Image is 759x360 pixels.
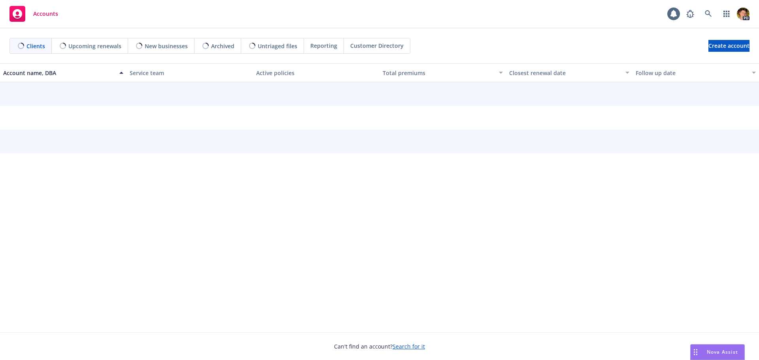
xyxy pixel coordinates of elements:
[690,344,745,360] button: Nova Assist
[6,3,61,25] a: Accounts
[691,345,700,360] div: Drag to move
[126,63,253,82] button: Service team
[379,63,506,82] button: Total premiums
[26,42,45,50] span: Clients
[632,63,759,82] button: Follow up date
[211,42,234,50] span: Archived
[310,41,337,50] span: Reporting
[506,63,632,82] button: Closest renewal date
[636,69,747,77] div: Follow up date
[383,69,494,77] div: Total premiums
[708,40,750,52] a: Create account
[258,42,297,50] span: Untriaged files
[253,63,379,82] button: Active policies
[334,342,425,351] span: Can't find an account?
[700,6,716,22] a: Search
[719,6,734,22] a: Switch app
[737,8,750,20] img: photo
[3,69,115,77] div: Account name, DBA
[509,69,621,77] div: Closest renewal date
[145,42,188,50] span: New businesses
[68,42,121,50] span: Upcoming renewals
[682,6,698,22] a: Report a Bug
[256,69,376,77] div: Active policies
[707,349,738,355] span: Nova Assist
[708,38,750,53] span: Create account
[350,41,404,50] span: Customer Directory
[33,11,58,17] span: Accounts
[393,343,425,350] a: Search for it
[130,69,250,77] div: Service team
